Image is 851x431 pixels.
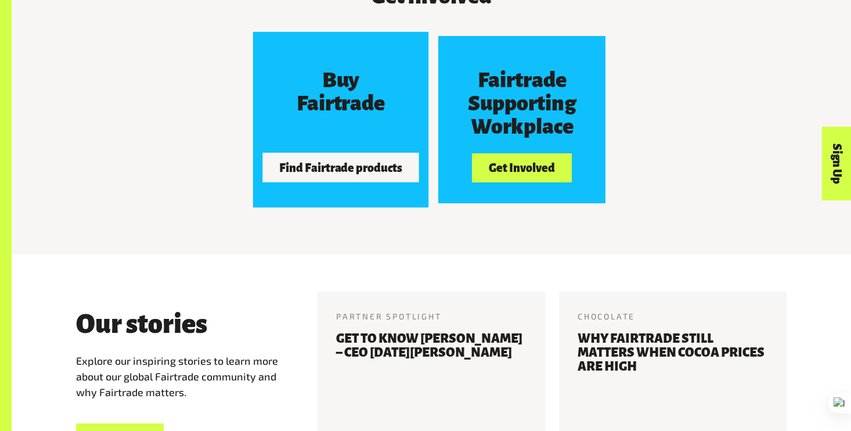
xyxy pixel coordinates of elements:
[262,153,419,182] button: Find Fairtrade products
[76,310,207,339] h3: Our stories
[76,353,290,400] p: Explore our inspiring stories to learn more about our global Fairtrade community and why Fairtrad...
[336,332,527,429] h3: Get to know [PERSON_NAME] – CEO [DATE][PERSON_NAME]
[472,153,571,183] button: Get Involved
[278,69,403,116] h3: Buy Fairtrade
[336,311,442,321] span: Partner Spotlight
[253,32,428,207] a: Buy Fairtrade Find Fairtrade products
[578,311,635,321] span: Chocolate
[578,332,768,429] h3: Why Fairtrade still matters when cocoa prices are high
[438,36,605,203] a: Fairtrade Supporting Workplace Get Involved
[459,69,585,138] h3: Fairtrade Supporting Workplace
